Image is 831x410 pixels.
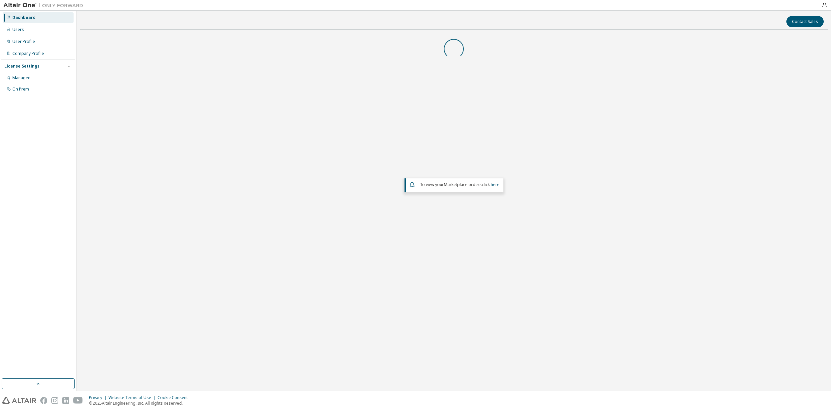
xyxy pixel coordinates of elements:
div: User Profile [12,39,35,44]
div: Company Profile [12,51,44,56]
img: instagram.svg [51,397,58,404]
div: Dashboard [12,15,36,20]
a: here [491,182,499,187]
span: To view your click [420,182,499,187]
div: Website Terms of Use [109,395,157,400]
div: License Settings [4,64,40,69]
div: On Prem [12,87,29,92]
img: altair_logo.svg [2,397,36,404]
p: © 2025 Altair Engineering, Inc. All Rights Reserved. [89,400,192,406]
img: facebook.svg [40,397,47,404]
div: Cookie Consent [157,395,192,400]
div: Managed [12,75,31,81]
img: linkedin.svg [62,397,69,404]
div: Users [12,27,24,32]
img: youtube.svg [73,397,83,404]
button: Contact Sales [786,16,824,27]
img: Altair One [3,2,87,9]
div: Privacy [89,395,109,400]
em: Marketplace orders [444,182,482,187]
